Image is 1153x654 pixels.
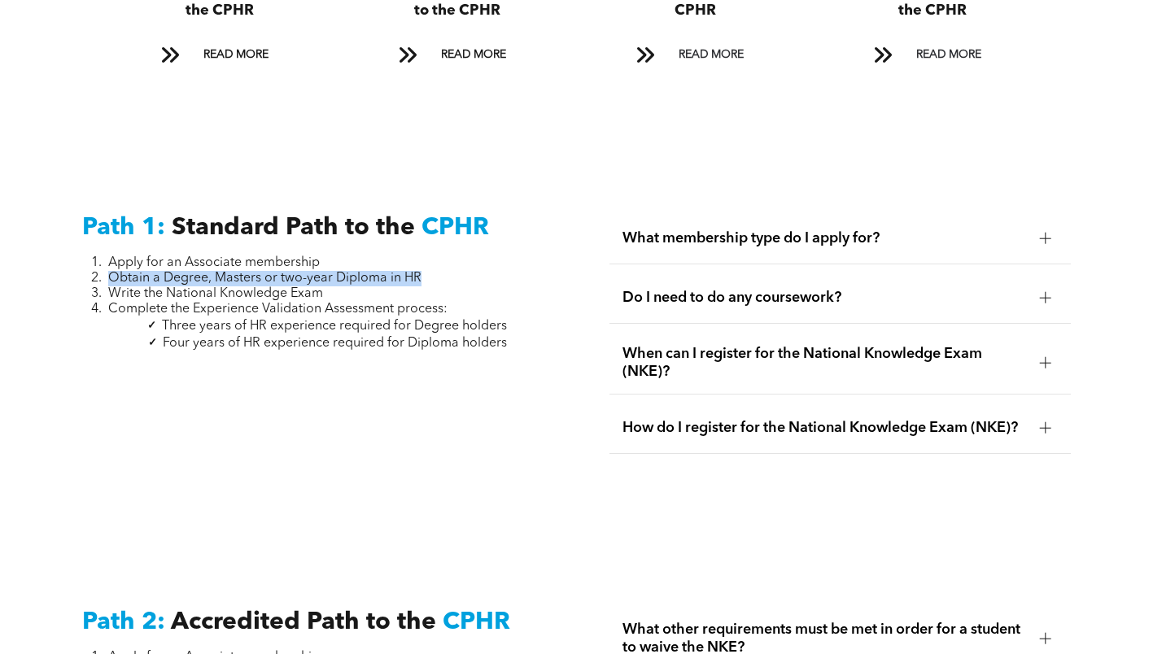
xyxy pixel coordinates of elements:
[82,216,165,240] span: Path 1:
[162,320,507,333] span: Three years of HR experience required for Degree holders
[863,40,1002,70] a: READ MORE
[421,216,489,240] span: CPHR
[108,287,323,300] span: Write the National Knowledge Exam
[171,610,436,634] span: Accredited Path to the
[622,289,1027,307] span: Do I need to do any coursework?
[673,40,749,70] span: READ MORE
[108,303,448,316] span: Complete the Experience Validation Assessment process:
[911,40,987,70] span: READ MORE
[622,345,1027,381] span: When can I register for the National Knowledge Exam (NKE)?
[387,40,527,70] a: READ MORE
[198,40,274,70] span: READ MORE
[108,256,320,269] span: Apply for an Associate membership
[150,40,290,70] a: READ MORE
[622,229,1027,247] span: What membership type do I apply for?
[435,40,512,70] span: READ MORE
[163,337,507,350] span: Four years of HR experience required for Diploma holders
[108,272,421,285] span: Obtain a Degree, Masters or two-year Diploma in HR
[622,419,1027,437] span: How do I register for the National Knowledge Exam (NKE)?
[172,216,415,240] span: Standard Path to the
[82,610,165,634] span: Path 2:
[625,40,765,70] a: READ MORE
[443,610,510,634] span: CPHR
